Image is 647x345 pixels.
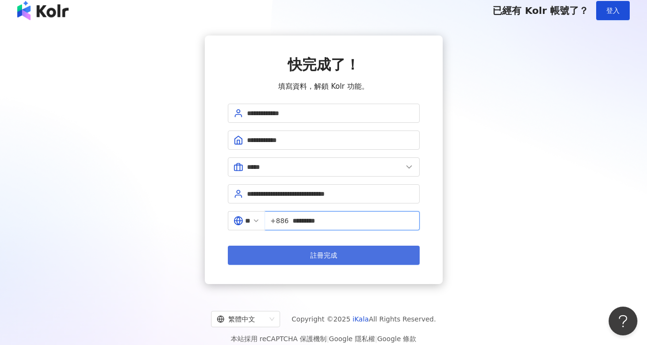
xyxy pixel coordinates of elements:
[271,215,289,226] span: +886
[278,81,368,92] span: 填寫資料，解鎖 Kolr 功能。
[609,307,637,335] iframe: Help Scout Beacon - Open
[377,335,416,343] a: Google 條款
[375,335,377,343] span: |
[596,1,630,20] button: 登入
[17,1,69,20] img: logo
[228,246,420,265] button: 註冊完成
[353,315,369,323] a: iKala
[231,333,416,345] span: 本站採用 reCAPTCHA 保護機制
[310,251,337,259] span: 註冊完成
[292,313,436,325] span: Copyright © 2025 All Rights Reserved.
[329,335,375,343] a: Google 隱私權
[217,311,266,327] div: 繁體中文
[288,56,360,73] span: 快完成了！
[493,5,588,16] span: 已經有 Kolr 帳號了？
[327,335,329,343] span: |
[606,7,620,14] span: 登入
